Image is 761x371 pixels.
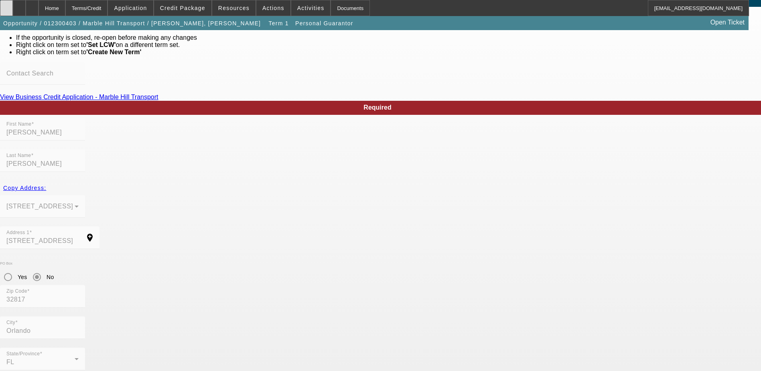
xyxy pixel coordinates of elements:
[293,16,355,31] button: Personal Guarantor
[3,20,261,26] span: Opportunity / 012300403 / Marble Hill Transport / [PERSON_NAME], [PERSON_NAME]
[262,5,284,11] span: Actions
[6,289,27,294] mat-label: Zip Code
[297,5,325,11] span: Activities
[16,49,761,56] li: Right click on term set to
[16,34,761,41] li: If the opportunity is closed, re-open before making any changes
[707,16,748,29] a: Open Ticket
[256,0,290,16] button: Actions
[6,122,31,127] mat-label: First Name
[86,49,141,55] b: 'Create New Term'
[295,20,353,26] span: Personal Guarantor
[218,5,250,11] span: Resources
[6,230,29,235] mat-label: Address 1
[108,0,153,16] button: Application
[114,5,147,11] span: Application
[80,233,99,243] mat-icon: add_location
[266,16,292,31] button: Term 1
[6,70,53,77] mat-label: Contact Search
[6,320,15,325] mat-label: City
[154,0,211,16] button: Credit Package
[268,20,288,26] span: Term 1
[291,0,331,16] button: Activities
[212,0,256,16] button: Resources
[6,153,31,158] mat-label: Last Name
[363,104,391,111] span: Required
[160,5,205,11] span: Credit Package
[6,351,40,357] mat-label: State/Province
[86,41,116,48] b: 'Set LCW'
[16,41,761,49] li: Right click on term set to on a different term set.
